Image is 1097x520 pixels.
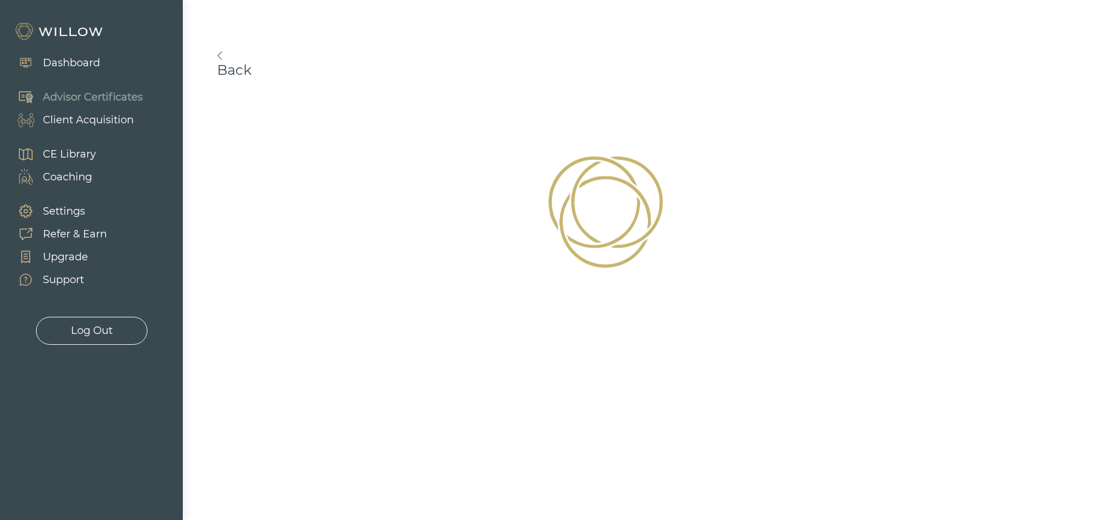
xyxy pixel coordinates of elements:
[6,143,96,166] a: CE Library
[217,51,994,78] a: Back
[14,22,106,41] img: Willow
[6,51,100,74] a: Dashboard
[6,166,96,188] a: Coaching
[217,51,222,60] img: <
[43,112,134,128] div: Client Acquisition
[43,272,84,288] div: Support
[43,249,88,265] div: Upgrade
[6,86,143,108] a: Advisor Certificates
[43,55,100,71] div: Dashboard
[6,223,107,245] a: Refer & Earn
[43,170,92,185] div: Coaching
[71,323,113,338] div: Log Out
[548,156,663,268] img: Loading!
[43,147,96,162] div: CE Library
[43,227,107,242] div: Refer & Earn
[6,245,107,268] a: Upgrade
[43,90,143,105] div: Advisor Certificates
[43,204,85,219] div: Settings
[6,108,143,131] a: Client Acquisition
[6,200,107,223] a: Settings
